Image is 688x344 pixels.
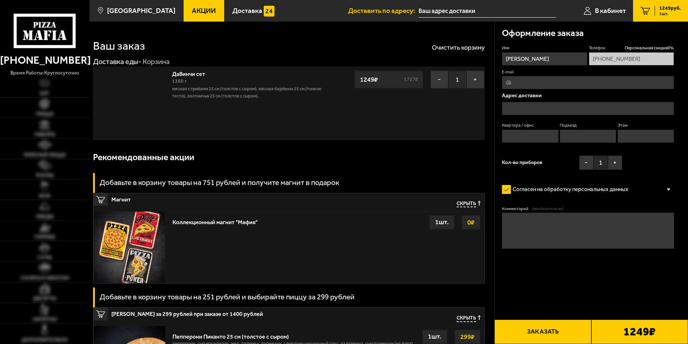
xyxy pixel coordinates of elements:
[111,193,346,203] span: Магнит
[589,52,674,65] input: +7 (
[36,173,54,178] span: Роллы
[457,201,481,208] button: Скрыть
[36,112,54,117] span: Пицца
[172,215,258,226] div: Коллекционный магнит "Мафия"
[172,68,212,77] a: ДаВинчи сет
[579,155,594,170] button: −
[430,71,448,89] button: −
[232,7,262,14] span: Доставка
[22,338,68,343] span: Дополнительно
[432,44,485,51] button: Очистить корзину
[466,216,476,229] strong: 0 ₽
[618,122,674,128] label: Этаж
[33,317,57,322] span: Напитки
[34,132,55,137] span: Наборы
[143,57,170,67] div: Корзина
[502,76,674,89] input: @
[457,315,481,322] button: Скрыть
[34,235,55,240] span: Горячее
[93,57,142,66] a: Доставка еды-
[100,179,339,186] h3: Добавьте в корзину товары на 751 рублей и получите магнит в подарок
[37,255,52,260] span: Супы
[502,69,674,75] label: E-mail
[33,296,56,301] span: Десерты
[172,330,414,340] div: Пепперони Пиканто 25 см (толстое с сыром)
[457,201,476,208] span: Скрыть
[422,330,447,344] div: 1 шт.
[466,71,484,89] button: +
[107,7,175,14] span: [GEOGRAPHIC_DATA]
[419,4,556,18] input: Ваш адрес доставки
[192,7,216,14] span: Акции
[24,153,66,158] span: Римская пицца
[100,293,355,301] h3: Добавьте в корзину товары на 251 рублей и выбирайте пиццу за 299 рублей
[20,276,69,281] span: Салаты и закуски
[448,71,466,89] span: 1
[348,7,419,14] span: Доставить по адресу:
[93,153,194,162] h3: Рекомендованные акции
[494,320,591,344] button: Заказать
[172,85,332,100] p: Мясная с грибами 25 см (толстое с сыром), Мясная Барбекю 25 см (тонкое тесто), Охотничья 25 см (т...
[502,206,674,212] label: Комментарий
[502,160,542,165] span: Кол-во приборов
[502,45,587,51] label: Имя
[502,122,558,128] label: Квартира / офис
[589,45,674,51] label: Телефон
[502,93,674,98] p: Адрес доставки
[560,122,616,128] label: Подъезд
[659,6,681,11] span: 1249 руб.
[625,45,674,51] span: Персональная скидка 0 %
[93,211,484,283] a: Коллекционный магнит "Мафия"0₽1шт.
[457,315,476,322] span: Скрыть
[172,78,187,84] span: 1360 г
[608,155,622,170] button: +
[358,73,380,86] strong: 1249 ₽
[502,52,587,65] input: Имя
[532,206,563,212] span: (необязательно)
[36,214,54,219] span: Обеды
[458,330,476,344] strong: 299 ₽
[111,308,346,317] span: [PERSON_NAME] за 299 рублей при заказе от 1400 рублей
[623,326,656,338] b: 1249 ₽
[502,182,636,197] label: Согласен на обработку персональных данных
[40,91,50,96] span: Хит
[264,6,274,17] img: 15daf4d41897b9f0e9f617042186c801.svg
[595,7,626,14] span: В кабинет
[594,155,608,170] span: 1
[429,215,454,230] div: 1 шт.
[39,194,51,199] span: WOK
[93,40,145,52] h1: Ваш заказ
[659,12,681,16] span: 1 шт.
[502,29,584,38] h3: Оформление заказа
[403,77,419,82] s: 1727 ₽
